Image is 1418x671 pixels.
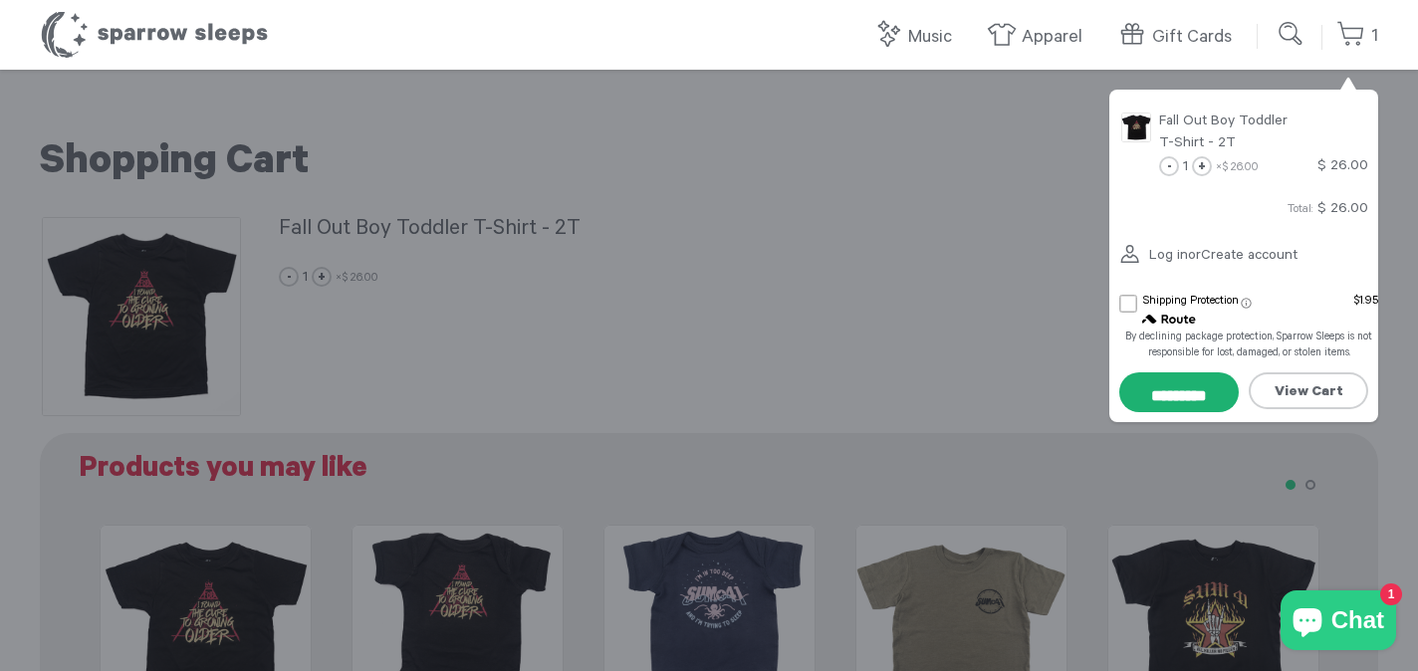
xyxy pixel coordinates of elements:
a: Gift Cards [1117,16,1242,59]
inbox-online-store-chat: Shopify online store chat [1275,590,1402,655]
div: or [1119,231,1378,283]
div: $ 26.00 [1317,156,1368,178]
span: $ 26.00 [1317,202,1368,218]
a: Fall Out Boy Toddler T-Shirt - 2T [1159,110,1368,156]
span: Total: [1288,204,1313,217]
a: - [1159,156,1179,176]
a: Log in [1119,234,1188,280]
a: Create account [1201,249,1298,265]
div: $1.95 [1353,294,1378,312]
a: + [1192,156,1212,176]
a: Music [873,16,962,59]
a: View Cart [1249,372,1368,409]
span: $ 26.00 [1222,161,1259,174]
span: Fall Out Boy Toddler T-Shirt - 2T [1159,114,1288,152]
span: × [1216,161,1259,174]
a: Apparel [987,16,1092,59]
div: route shipping protection selector element [1119,284,1378,373]
input: Submit [1272,14,1311,54]
h1: Sparrow Sleeps [40,10,269,60]
span: Shipping Protection [1143,296,1239,309]
input: Checkout with Shipping Protection included for an additional fee as listed above [1119,372,1239,412]
span: Learn more [1241,298,1252,309]
span: 1 [1183,159,1188,175]
a: 1 [1336,15,1378,58]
